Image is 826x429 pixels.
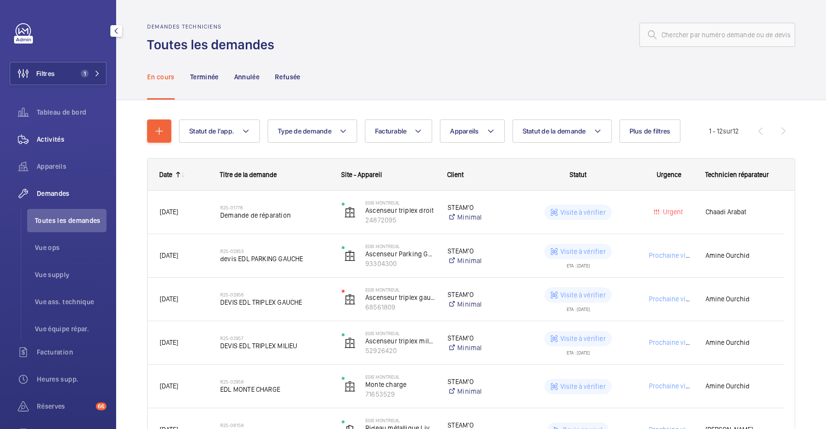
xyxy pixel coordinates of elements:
div: ETA : [DATE] [567,346,590,355]
span: Amine Ourchid [706,250,772,261]
h2: R25-02956 [220,292,329,297]
span: Facturable [375,127,407,135]
input: Chercher par numéro demande ou de devis [639,23,795,47]
button: Filtres1 [10,62,106,85]
span: Vue ass. technique [35,297,106,307]
span: Statut de l'app. [189,127,234,135]
p: Visite à vérifier [560,290,605,300]
p: 24872095 [365,215,435,225]
p: EGIS MONTREUIL [365,417,435,423]
a: Minimal [448,212,511,222]
span: Prochaine visite [647,295,696,303]
a: Minimal [448,343,511,353]
p: Ascenseur triplex gauche A [365,293,435,302]
span: [DATE] [160,382,178,390]
h2: R25-08158 [220,422,329,428]
p: EGIS MONTREUIL [365,374,435,380]
p: Ascenseur triplex droit [365,206,435,215]
div: ETA : [DATE] [567,259,590,268]
p: EGIS MONTREUIL [365,200,435,206]
span: Demandes [37,189,106,198]
span: Appareils [37,162,106,171]
img: elevator.svg [344,250,356,262]
img: elevator.svg [344,337,356,349]
span: devis EDL PARKING GAUCHE [220,254,329,264]
p: Terminée [190,72,219,82]
button: Statut de l'app. [179,119,260,143]
span: Urgent [661,208,683,216]
h2: R25-02958 [220,379,329,385]
p: 68561809 [365,302,435,312]
p: Visite à vérifier [560,247,605,256]
button: Facturable [365,119,433,143]
span: Filtres [36,69,55,78]
img: elevator.svg [344,294,356,305]
span: Client [447,171,464,178]
span: Tableau de bord [37,107,106,117]
a: Minimal [448,386,511,396]
p: Annulée [234,72,259,82]
span: DEVIS EDL TRIPLEX GAUCHE [220,297,329,307]
p: 52926420 [365,346,435,355]
p: 71653529 [365,389,435,399]
p: 93304300 [365,259,435,268]
span: Urgence [657,171,681,178]
p: STEAM'O [448,333,511,343]
p: Visite à vérifier [560,207,605,217]
a: Minimal [448,256,511,266]
h1: Toutes les demandes [147,36,280,54]
h2: R25-02957 [220,335,329,341]
span: 1 - 12 12 [709,128,739,134]
span: EDL MONTE CHARGE [220,385,329,394]
img: elevator.svg [344,381,356,392]
span: Heures supp. [37,374,106,384]
span: [DATE] [160,208,178,216]
span: Statut [570,171,586,178]
p: Ascenseur Parking Gauche [365,249,435,259]
span: Amine Ourchid [706,294,772,305]
span: Prochaine visite [647,382,696,390]
span: Appareils [450,127,479,135]
p: EGIS MONTREUIL [365,243,435,249]
p: Ascenseur triplex milieu [365,336,435,346]
button: Appareils [440,119,504,143]
span: Vue ops [35,243,106,252]
p: Refusée [275,72,300,82]
span: Amine Ourchid [706,381,772,392]
span: Demande de réparation [220,210,329,220]
span: Statut de la demande [523,127,586,135]
span: Titre de la demande [220,171,277,178]
span: Plus de filtres [630,127,671,135]
span: [DATE] [160,251,178,259]
span: Facturation [37,347,106,357]
div: ETA : [DATE] [567,303,590,311]
p: Visite à vérifier [560,382,605,391]
button: Plus de filtres [619,119,681,143]
p: STEAM'O [448,377,511,386]
span: Prochaine visite [647,251,696,259]
p: Visite à vérifier [560,334,605,343]
button: Statut de la demande [512,119,612,143]
span: Site - Appareil [341,171,382,178]
span: Amine Ourchid [706,337,772,348]
p: En cours [147,72,175,82]
h2: R25-01778 [220,205,329,210]
img: elevator.svg [344,207,356,218]
button: Type de demande [268,119,357,143]
h2: R25-02953 [220,248,329,254]
h2: Demandes techniciens [147,23,280,30]
span: Toutes les demandes [35,216,106,225]
p: EGIS MONTREUIL [365,330,435,336]
span: Chaadi Arabat [706,207,772,218]
span: Réserves [37,401,92,411]
span: Technicien réparateur [705,171,769,178]
span: 66 [96,402,106,410]
span: [DATE] [160,295,178,303]
span: Type de demande [278,127,331,135]
span: Prochaine visite [647,339,696,346]
span: Activités [37,134,106,144]
span: Vue supply [35,270,106,280]
div: Date [159,171,172,178]
p: EGIS MONTREUIL [365,287,435,293]
p: STEAM'O [448,246,511,256]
